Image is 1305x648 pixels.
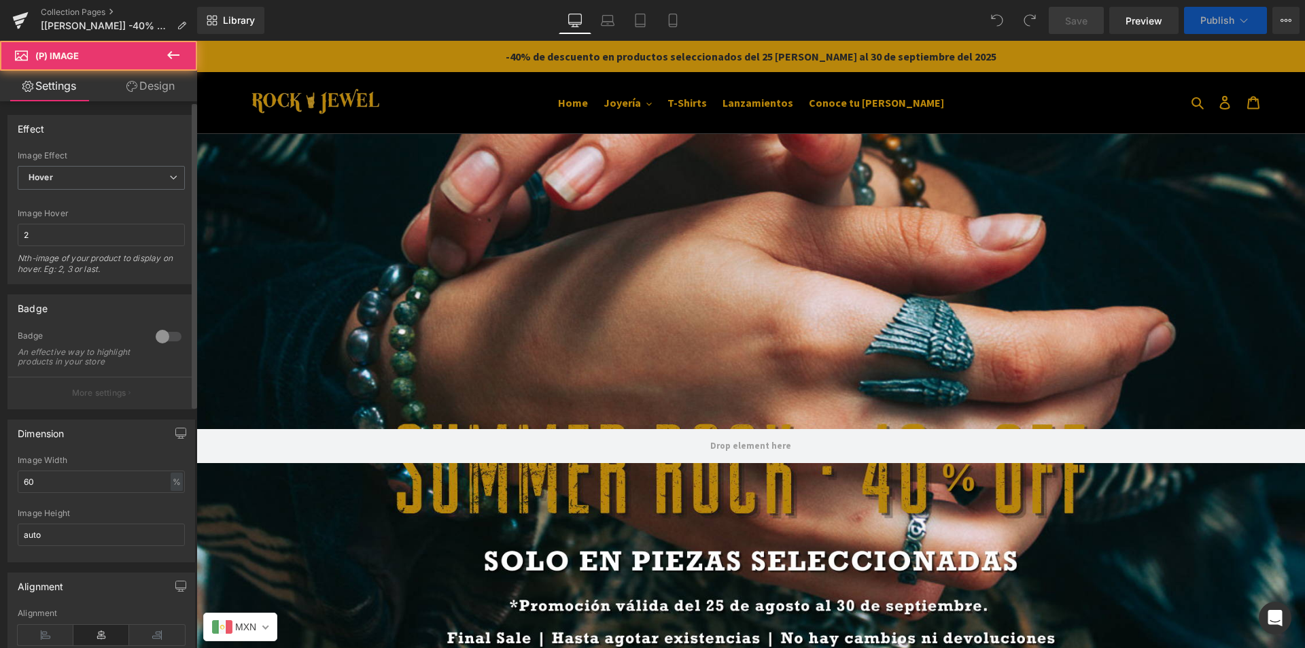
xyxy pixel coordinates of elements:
[407,55,445,69] span: Joyería
[1272,7,1300,34] button: More
[18,456,185,465] div: Image Width
[171,473,183,491] div: %
[18,151,185,160] div: Image Effect
[18,116,44,135] div: Effect
[355,52,398,72] a: Home
[400,52,462,72] button: Joyería
[1200,15,1234,26] span: Publish
[8,377,194,409] button: More settings
[18,509,185,518] div: Image Height
[519,52,604,72] a: Lanzamientos
[18,253,185,284] div: Nth-image of your product to display on hover. Eg: 2, 3 or last.
[18,295,48,314] div: Badge
[18,524,185,546] input: auto
[624,7,657,34] a: Tablet
[362,55,391,69] span: Home
[657,7,689,34] a: Mobile
[591,7,624,34] a: Laptop
[223,14,255,27] span: Library
[18,471,185,493] input: auto
[18,330,142,345] div: Badge
[612,55,748,69] span: Conoce tu [PERSON_NAME]
[984,7,1011,34] button: Undo
[18,573,64,592] div: Alignment
[1184,7,1267,34] button: Publish
[41,7,197,18] a: Collection Pages
[464,52,517,72] a: T-Shirts
[41,20,171,31] span: [[PERSON_NAME]] -40% OFF 08/2025
[1259,602,1291,634] div: Open Intercom Messenger
[35,50,79,61] span: (P) Image
[18,209,185,218] div: Image Hover
[197,7,264,34] a: New Library
[29,172,53,182] b: Hover
[1109,7,1179,34] a: Preview
[101,71,200,101] a: Design
[471,55,510,69] span: T-Shirts
[1065,14,1087,28] span: Save
[526,55,597,69] span: Lanzamientos
[196,41,1305,648] iframe: To enrich screen reader interactions, please activate Accessibility in Grammarly extension settings
[606,52,754,72] a: Conoce tu [PERSON_NAME]
[72,387,126,399] p: More settings
[559,7,591,34] a: Desktop
[1126,14,1162,28] span: Preview
[18,420,65,439] div: Dimension
[18,609,185,618] div: Alignment
[18,347,140,366] div: An effective way to highlight products in your store
[1016,7,1043,34] button: Redo
[39,581,60,592] span: MXN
